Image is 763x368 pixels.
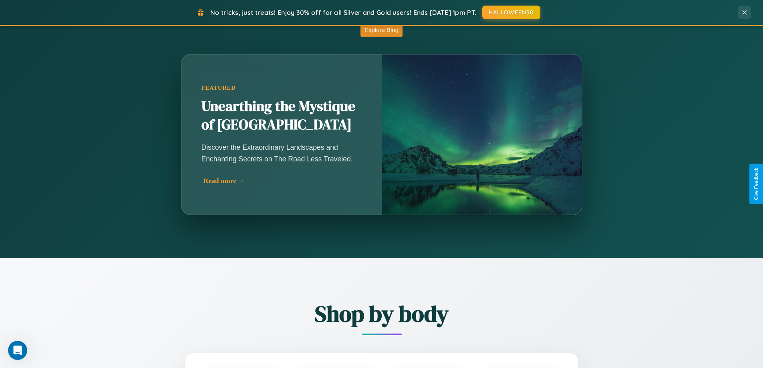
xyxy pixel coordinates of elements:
[141,298,622,329] h2: Shop by body
[201,84,362,91] div: Featured
[201,97,362,134] h2: Unearthing the Mystique of [GEOGRAPHIC_DATA]
[753,168,759,200] div: Give Feedback
[210,8,476,16] span: No tricks, just treats! Enjoy 30% off for all Silver and Gold users! Ends [DATE] 1pm PT.
[8,341,27,360] iframe: Intercom live chat
[203,177,364,185] div: Read more →
[201,142,362,164] p: Discover the Extraordinary Landscapes and Enchanting Secrets on The Road Less Traveled.
[360,22,403,37] button: Explore Blog
[482,6,540,19] button: HALLOWEEN30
